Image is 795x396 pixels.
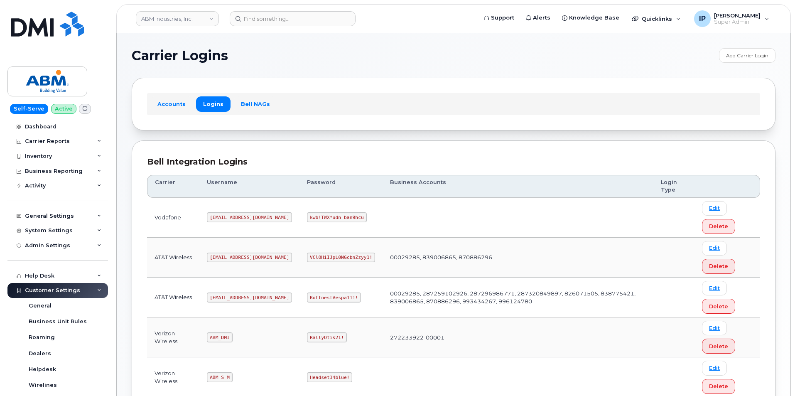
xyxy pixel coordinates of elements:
[383,238,653,278] td: 00029285, 839006865, 870886296
[307,293,361,303] code: RottnestVespa111!
[383,317,653,357] td: 272233922-00001
[150,96,193,111] a: Accounts
[719,48,775,63] a: Add Carrier Login
[147,278,199,317] td: AT&T Wireless
[383,175,653,198] th: Business Accounts
[147,175,199,198] th: Carrier
[207,212,292,222] code: [EMAIL_ADDRESS][DOMAIN_NAME]
[702,281,727,295] a: Edit
[147,238,199,278] td: AT&T Wireless
[207,293,292,303] code: [EMAIL_ADDRESS][DOMAIN_NAME]
[702,201,727,216] a: Edit
[307,253,375,263] code: VClOHiIJpL0NGcbnZzyy1!
[702,241,727,256] a: Edit
[702,321,727,335] a: Edit
[702,339,735,354] button: Delete
[702,219,735,234] button: Delete
[709,222,728,230] span: Delete
[383,278,653,317] td: 00029285, 287259102926, 287296986771, 287320849897, 826071505, 838775421, 839006865, 870886296, 9...
[147,198,199,238] td: Vodafone
[207,332,232,342] code: ABM_DMI
[132,49,228,62] span: Carrier Logins
[709,382,728,390] span: Delete
[196,96,231,111] a: Logins
[147,156,760,168] div: Bell Integration Logins
[234,96,277,111] a: Bell NAGs
[199,175,299,198] th: Username
[207,253,292,263] code: [EMAIL_ADDRESS][DOMAIN_NAME]
[702,299,735,314] button: Delete
[307,212,366,222] code: kwb!TWX*udn_ban9hcu
[702,379,735,394] button: Delete
[299,175,383,198] th: Password
[702,259,735,274] button: Delete
[709,342,728,350] span: Delete
[709,262,728,270] span: Delete
[207,372,232,382] code: ABM_S_M
[307,332,346,342] code: RallyOtis21!
[702,361,727,375] a: Edit
[147,317,199,357] td: Verizon Wireless
[307,372,352,382] code: Headset34blue!
[653,175,694,198] th: Login Type
[709,303,728,310] span: Delete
